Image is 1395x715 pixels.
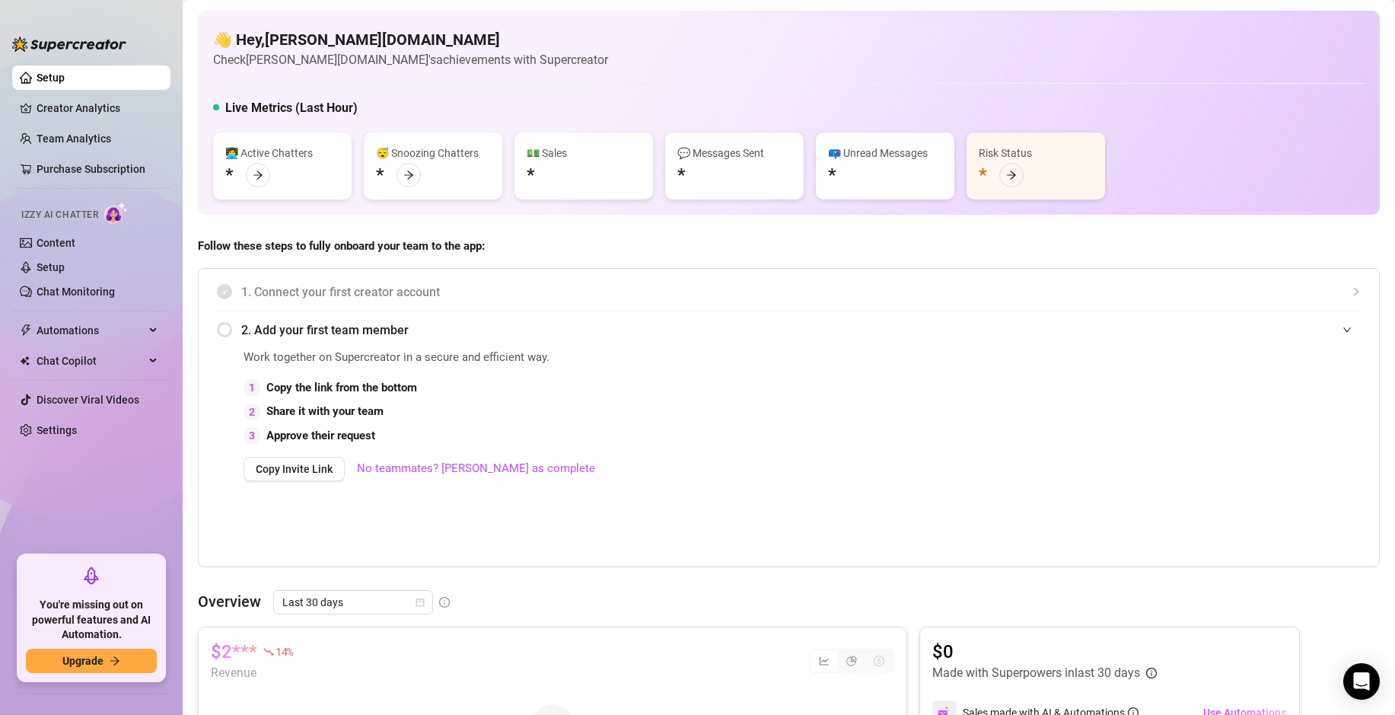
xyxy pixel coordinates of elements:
div: 3 [244,427,260,444]
div: Risk Status [979,145,1093,161]
img: Chat Copilot [20,356,30,366]
a: Creator Analytics [37,96,158,120]
strong: Share it with your team [266,404,384,418]
span: arrow-right [253,170,263,180]
a: Setup [37,261,65,273]
span: Upgrade [62,655,104,667]
div: 2 [244,404,260,420]
span: 1. Connect your first creator account [241,282,1361,302]
span: arrow-right [403,170,414,180]
span: Work together on Supercreator in a secure and efficient way. [244,349,1018,367]
span: Last 30 days [282,591,424,614]
a: Content [37,237,75,249]
span: Chat Copilot [37,349,145,373]
article: Made with Superpowers in last 30 days [932,664,1140,682]
div: 👩‍💻 Active Chatters [225,145,339,161]
div: 📪 Unread Messages [828,145,942,161]
span: thunderbolt [20,324,32,337]
article: $0 [932,640,1157,664]
img: AI Chatter [104,202,128,224]
span: Copy Invite Link [256,463,333,475]
span: You're missing out on powerful features and AI Automation. [26,598,157,643]
div: Open Intercom Messenger [1343,663,1380,700]
a: Purchase Subscription [37,157,158,181]
strong: Approve their request [266,429,375,442]
h5: Live Metrics (Last Hour) [225,99,358,117]
a: Team Analytics [37,132,111,145]
div: 💵 Sales [527,145,641,161]
iframe: Adding Team Members [1056,349,1361,544]
a: Chat Monitoring [37,286,115,298]
span: Automations [37,318,145,343]
span: expanded [1342,325,1352,334]
span: 2. Add your first team member [241,321,1361,340]
article: Check [PERSON_NAME][DOMAIN_NAME]'s achievements with Supercreator [213,50,608,69]
span: info-circle [439,597,450,608]
div: 1. Connect your first creator account [217,273,1361,311]
span: rocket [82,567,100,585]
button: Upgradearrow-right [26,649,157,673]
img: logo-BBDzfeDw.svg [12,37,126,52]
div: 2. Add your first team member [217,311,1361,349]
a: Settings [37,424,77,436]
span: arrow-right [110,656,120,666]
strong: Follow these steps to fully onboard your team to the app: [198,239,485,253]
div: 💬 Messages Sent [677,145,791,161]
span: info-circle [1146,668,1157,678]
div: 😴 Snoozing Chatters [376,145,490,161]
span: collapsed [1352,287,1361,296]
span: calendar [416,598,425,607]
strong: Copy the link from the bottom [266,381,417,394]
h4: 👋 Hey, [PERSON_NAME][DOMAIN_NAME] [213,29,608,50]
a: Discover Viral Videos [37,394,139,406]
span: Izzy AI Chatter [21,208,98,222]
a: Setup [37,72,65,84]
button: Copy Invite Link [244,457,345,481]
a: No teammates? [PERSON_NAME] as complete [357,460,595,478]
span: arrow-right [1006,170,1017,180]
div: 1 [244,379,260,396]
article: Overview [198,590,261,613]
